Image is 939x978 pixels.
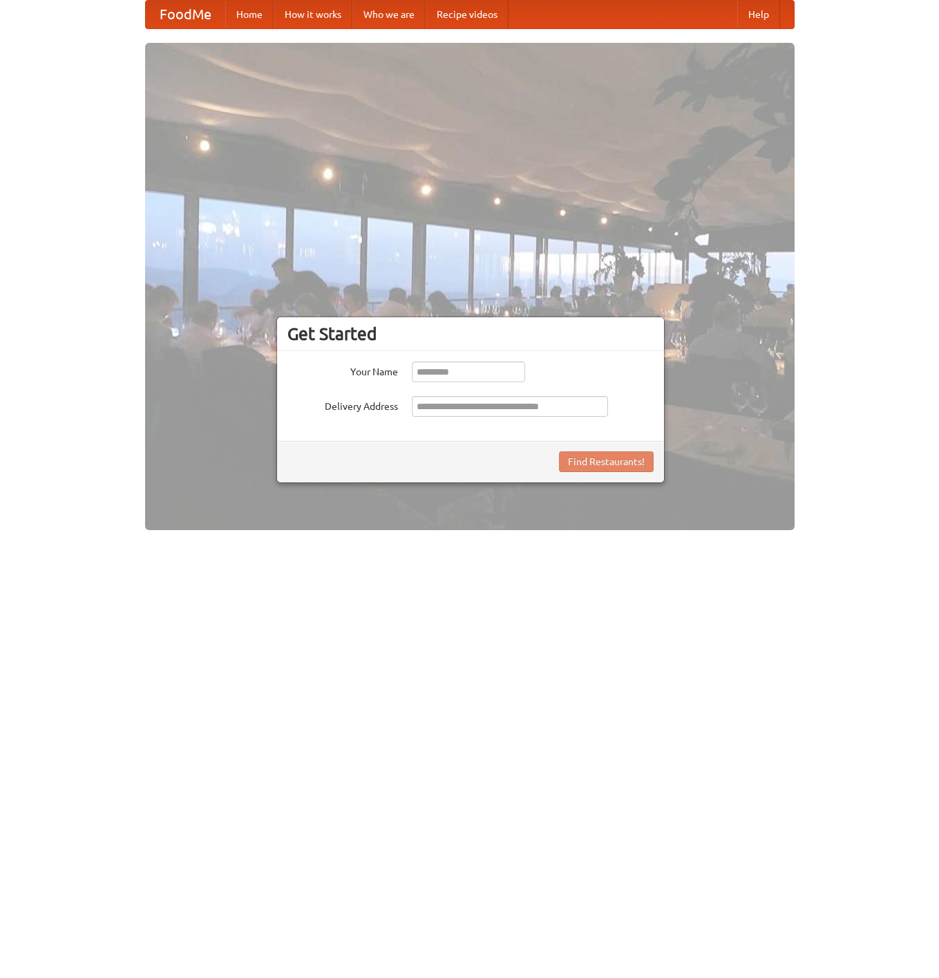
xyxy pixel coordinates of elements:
[737,1,780,28] a: Help
[352,1,426,28] a: Who we are
[426,1,509,28] a: Recipe videos
[146,1,225,28] a: FoodMe
[287,396,398,413] label: Delivery Address
[287,361,398,379] label: Your Name
[274,1,352,28] a: How it works
[287,323,654,344] h3: Get Started
[559,451,654,472] button: Find Restaurants!
[225,1,274,28] a: Home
